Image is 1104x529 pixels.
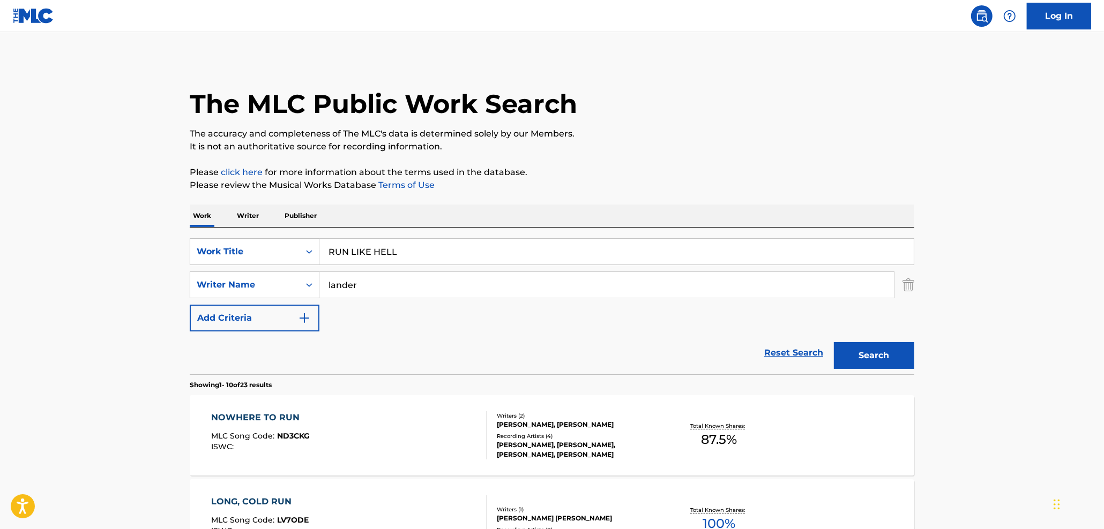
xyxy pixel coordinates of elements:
div: NOWHERE TO RUN [212,411,310,424]
p: Total Known Shares: [690,422,748,430]
p: Publisher [281,205,320,227]
p: Showing 1 - 10 of 23 results [190,380,272,390]
p: Writer [234,205,262,227]
img: 9d2ae6d4665cec9f34b9.svg [298,312,311,324]
iframe: Chat Widget [1050,478,1104,529]
p: The accuracy and completeness of The MLC's data is determined solely by our Members. [190,127,914,140]
span: LV7ODE [278,515,309,525]
img: search [975,10,988,22]
div: Work Title [197,245,293,258]
p: Total Known Shares: [690,506,748,514]
div: Writers ( 2 ) [497,412,659,420]
span: MLC Song Code : [212,431,278,441]
div: Writers ( 1 ) [497,505,659,513]
div: [PERSON_NAME], [PERSON_NAME] [497,420,659,429]
span: 87.5 % [701,430,737,449]
p: Please review the Musical Works Database [190,179,914,192]
span: ND3CKG [278,431,310,441]
div: Drag [1054,488,1060,520]
form: Search Form [190,238,914,374]
p: It is not an authoritative source for recording information. [190,140,914,153]
div: Help [999,5,1020,27]
button: Add Criteria [190,305,319,331]
p: Work [190,205,214,227]
a: Public Search [971,5,993,27]
span: ISWC : [212,442,237,451]
a: Log In [1027,3,1091,29]
a: NOWHERE TO RUNMLC Song Code:ND3CKGISWC:Writers (2)[PERSON_NAME], [PERSON_NAME]Recording Artists (... [190,395,914,475]
a: Terms of Use [376,180,435,190]
div: Writer Name [197,278,293,291]
img: MLC Logo [13,8,54,24]
div: Recording Artists ( 4 ) [497,432,659,440]
button: Search [834,342,914,369]
a: click here [221,167,263,177]
img: help [1003,10,1016,22]
img: Delete Criterion [902,271,914,298]
div: [PERSON_NAME], [PERSON_NAME], [PERSON_NAME], [PERSON_NAME] [497,440,659,459]
div: [PERSON_NAME] [PERSON_NAME] [497,513,659,523]
a: Reset Search [759,341,829,365]
p: Please for more information about the terms used in the database. [190,166,914,179]
h1: The MLC Public Work Search [190,88,577,120]
div: LONG, COLD RUN [212,495,309,508]
span: MLC Song Code : [212,515,278,525]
